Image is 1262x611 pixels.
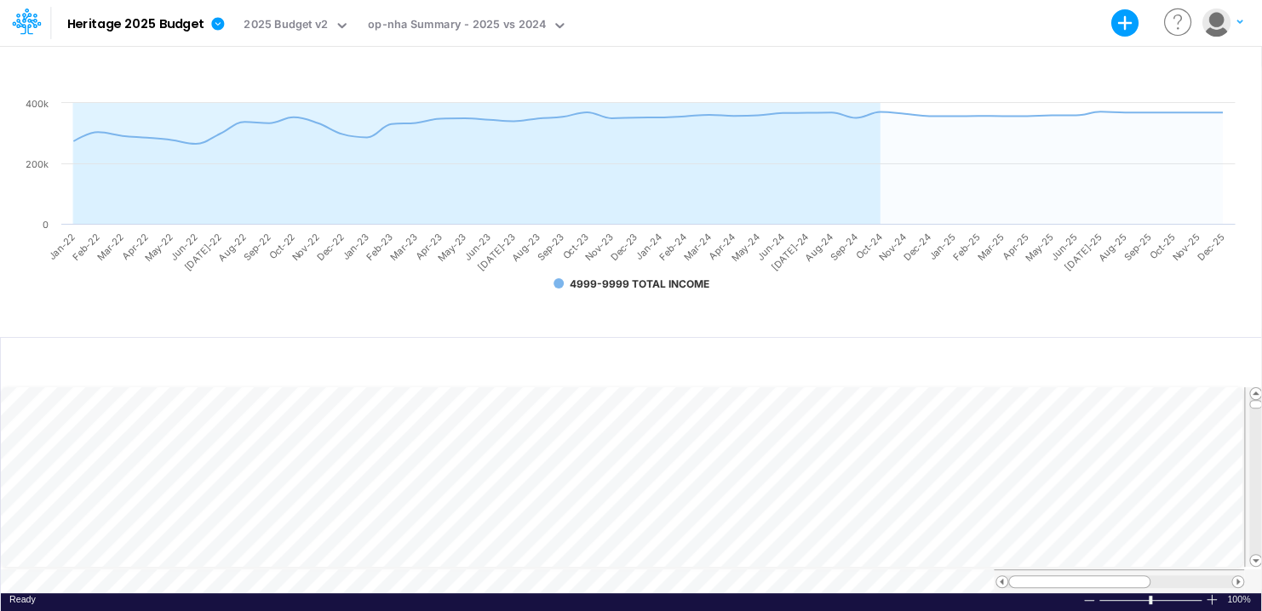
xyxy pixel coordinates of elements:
[1023,231,1056,264] text: May-25
[1169,231,1202,263] text: Nov-25
[1121,231,1153,262] text: Sep-25
[926,231,958,262] text: Jan-25
[633,231,664,262] text: Jan-24
[828,231,859,262] text: Sep-24
[1000,231,1031,262] text: Apr-25
[1062,231,1104,272] text: [DATE]-25
[1149,596,1152,604] div: Zoom
[802,231,835,264] text: Aug-24
[436,231,469,264] text: May-23
[1205,593,1219,606] div: Zoom In
[26,158,49,170] text: 200k
[70,231,101,262] text: Feb-22
[119,231,151,262] text: Apr-22
[509,231,542,264] text: Aug-23
[729,231,762,264] text: May-24
[290,231,322,263] text: Nov-22
[657,231,688,262] text: Feb-24
[244,16,328,36] div: 2025 Budget v2
[1099,593,1205,606] div: Zoom
[560,231,591,261] text: Oct-23
[340,231,371,262] text: Jan-23
[95,231,126,262] text: Mar-22
[26,98,49,110] text: 400k
[168,231,199,262] text: Jun-22
[853,231,884,261] text: Oct-24
[142,231,175,264] text: May-22
[43,219,49,231] text: 0
[975,231,1007,262] text: Mar-25
[46,231,77,262] text: Jan-22
[681,231,713,262] text: Mar-24
[1227,593,1253,606] div: Zoom level
[1096,231,1129,264] text: Aug-25
[876,231,909,263] text: Nov-24
[608,231,640,262] text: Dec-23
[413,231,445,262] text: Apr-23
[950,231,982,262] text: Feb-25
[364,231,395,262] text: Feb-23
[535,231,566,262] text: Sep-23
[462,231,493,262] text: Jun-23
[582,231,615,263] text: Nov-23
[475,231,517,272] text: [DATE]-23
[182,231,224,272] text: [DATE]-22
[1147,231,1178,261] text: Oct-25
[215,231,249,264] text: Aug-22
[1082,594,1096,607] div: Zoom Out
[706,231,737,262] text: Apr-24
[267,231,297,261] text: Oct-22
[67,17,204,32] b: Heritage 2025 Budget
[9,594,36,604] span: Ready
[9,593,36,606] div: In Ready mode
[901,231,932,262] text: Dec-24
[1048,231,1080,262] text: Jun-25
[314,231,346,262] text: Dec-22
[570,277,709,290] text: 4999-9999 TOTAL INCOME
[368,16,546,36] div: op-nha Summary - 2025 vs 2024
[1227,593,1253,606] span: 100%
[388,231,420,262] text: Mar-23
[1195,231,1226,262] text: Dec-25
[241,231,272,262] text: Sep-22
[769,231,811,272] text: [DATE]-24
[754,231,786,262] text: Jun-24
